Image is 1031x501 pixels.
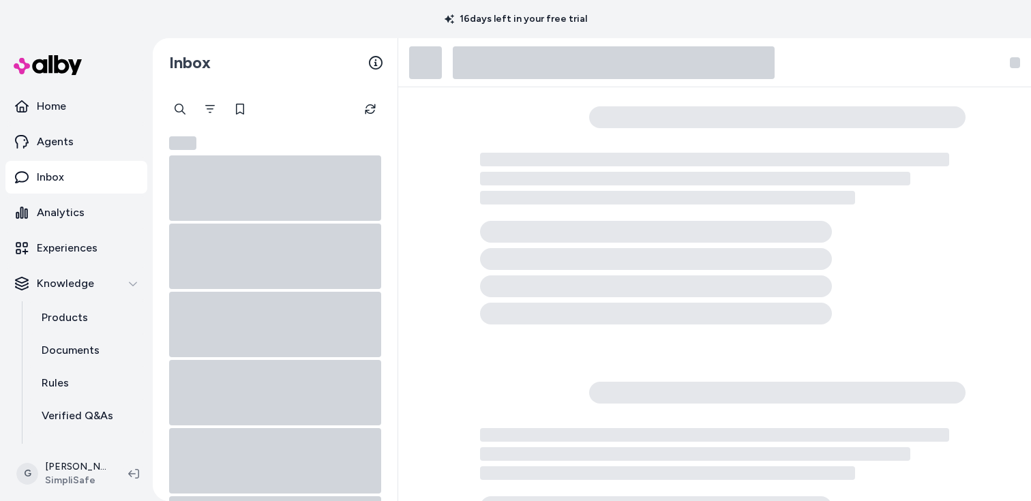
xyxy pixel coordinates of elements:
[5,232,147,264] a: Experiences
[28,432,147,465] a: Reviews
[37,134,74,150] p: Agents
[5,196,147,229] a: Analytics
[28,367,147,399] a: Rules
[16,463,38,485] span: G
[42,440,83,457] p: Reviews
[196,95,224,123] button: Filter
[37,169,64,185] p: Inbox
[357,95,384,123] button: Refresh
[37,275,94,292] p: Knowledge
[37,98,66,115] p: Home
[14,55,82,75] img: alby Logo
[42,408,113,424] p: Verified Q&As
[8,452,117,496] button: G[PERSON_NAME]SimpliSafe
[169,52,211,73] h2: Inbox
[28,399,147,432] a: Verified Q&As
[37,240,98,256] p: Experiences
[37,204,85,221] p: Analytics
[436,12,595,26] p: 16 days left in your free trial
[42,375,69,391] p: Rules
[5,125,147,158] a: Agents
[42,342,100,359] p: Documents
[42,309,88,326] p: Products
[45,460,106,474] p: [PERSON_NAME]
[45,474,106,487] span: SimpliSafe
[5,267,147,300] button: Knowledge
[5,161,147,194] a: Inbox
[5,90,147,123] a: Home
[28,334,147,367] a: Documents
[28,301,147,334] a: Products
